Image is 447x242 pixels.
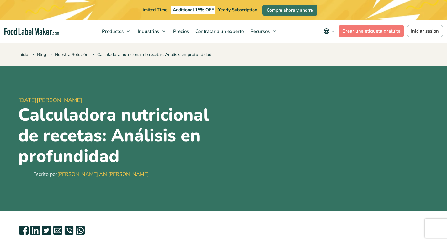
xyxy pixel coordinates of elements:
[18,105,221,167] h1: Calculadora nutricional de recetas: Análisis en profundidad
[247,20,279,43] a: Recursos
[18,168,31,181] img: Maria Abi Hanna - Etiquetadora de alimentos
[33,171,149,178] div: Escrito por
[55,52,88,58] a: Nuestra Solución
[135,20,168,43] a: Industrias
[140,7,168,13] span: Limited Time!
[100,28,124,34] span: Productos
[248,28,270,34] span: Recursos
[218,7,257,13] span: Yearly Subscription
[339,25,404,37] a: Crear una etiqueta gratuita
[136,28,160,34] span: Industrias
[262,5,317,16] a: Compre ahora y ahorre
[91,52,211,58] span: Calculadora nutricional de recetas: Análisis en profundidad
[192,20,246,43] a: Contratar a un experto
[18,96,221,105] span: [DATE][PERSON_NAME]
[407,25,443,37] a: Iniciar sesión
[18,52,28,58] a: Inicio
[99,20,133,43] a: Productos
[171,6,216,14] span: Additional 15% OFF
[194,28,244,34] span: Contratar a un experto
[171,28,189,34] span: Precios
[37,52,46,58] a: Blog
[57,171,149,178] a: [PERSON_NAME] Abi [PERSON_NAME]
[170,20,191,43] a: Precios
